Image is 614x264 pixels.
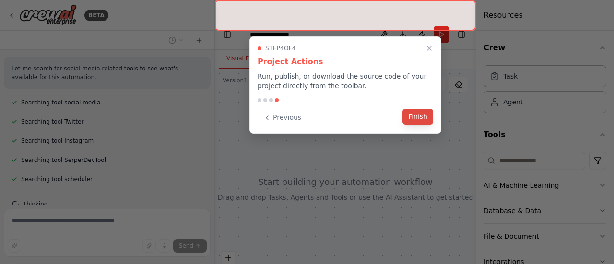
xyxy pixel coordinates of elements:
button: Hide left sidebar [221,28,234,41]
p: Run, publish, or download the source code of your project directly from the toolbar. [258,71,433,91]
button: Finish [402,109,433,125]
h3: Project Actions [258,56,433,68]
button: Close walkthrough [424,43,435,54]
button: Previous [258,110,307,126]
span: Step 4 of 4 [265,45,296,52]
